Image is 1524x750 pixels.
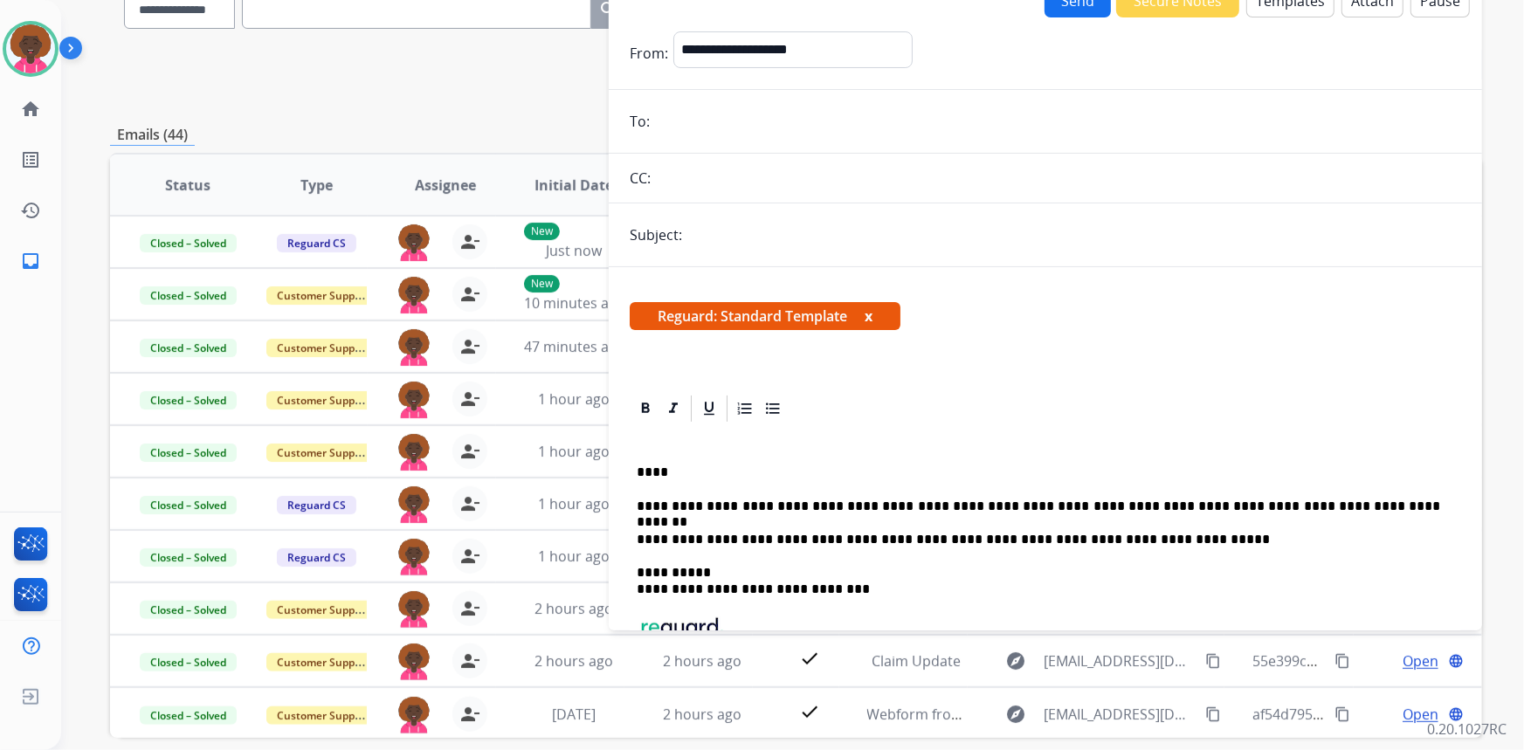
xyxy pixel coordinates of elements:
span: [EMAIL_ADDRESS][DOMAIN_NAME] [1045,650,1196,671]
p: Subject: [630,224,682,245]
span: Claim Update [872,651,962,671]
span: Open [1403,650,1438,671]
img: agent-avatar [397,382,431,418]
mat-icon: check [799,701,820,722]
span: 1 hour ago [538,547,610,566]
p: New [524,223,560,240]
span: Type [300,175,333,196]
span: Customer Support [266,339,380,357]
span: 2 hours ago [534,651,613,671]
p: 0.20.1027RC [1427,719,1507,740]
span: Closed – Solved [140,706,237,725]
span: af54d795-a454-428f-a60a-568dbe9edb69 [1252,705,1519,724]
mat-icon: language [1448,653,1464,669]
span: Open [1403,704,1438,725]
span: 1 hour ago [538,389,610,409]
span: 1 hour ago [538,494,610,513]
span: [EMAIL_ADDRESS][DOMAIN_NAME] [1045,704,1196,725]
p: CC: [630,168,651,189]
mat-icon: check [799,648,820,669]
span: Customer Support [266,653,380,671]
mat-icon: person_remove [459,441,480,462]
mat-icon: inbox [20,251,41,272]
span: Reguard CS [277,496,356,514]
mat-icon: person_remove [459,546,480,567]
span: 1 hour ago [538,442,610,461]
mat-icon: person_remove [459,389,480,409]
span: Customer Support [266,601,380,619]
mat-icon: home [20,99,41,120]
p: New [524,275,560,292]
p: Emails (44) [110,124,195,146]
span: Closed – Solved [140,496,237,514]
mat-icon: language [1448,706,1464,722]
div: Underline [696,396,722,422]
span: Reguard: Standard Template [630,302,900,330]
span: Closed – Solved [140,286,237,305]
mat-icon: person_remove [459,493,480,514]
mat-icon: content_copy [1334,653,1350,669]
img: agent-avatar [397,434,431,471]
img: agent-avatar [397,643,431,680]
span: Closed – Solved [140,391,237,409]
span: Closed – Solved [140,444,237,462]
mat-icon: person_remove [459,284,480,305]
span: 55e399cc-f0ab-4e63-a49a-d2d34c613558 [1252,651,1518,671]
p: From: [630,43,668,64]
mat-icon: list_alt [20,149,41,170]
span: Closed – Solved [140,234,237,252]
span: Webform from [EMAIL_ADDRESS][DOMAIN_NAME] on [DATE] [867,705,1263,724]
span: [DATE] [552,705,596,724]
mat-icon: person_remove [459,231,480,252]
span: Customer Support [266,286,380,305]
span: Closed – Solved [140,548,237,567]
mat-icon: person_remove [459,650,480,671]
span: 2 hours ago [663,705,741,724]
mat-icon: content_copy [1205,653,1221,669]
span: 47 minutes ago [524,337,625,356]
img: agent-avatar [397,486,431,523]
span: Closed – Solved [140,653,237,671]
img: avatar [6,24,55,73]
div: Bullet List [760,396,786,422]
img: agent-avatar [397,697,431,733]
span: Customer Support [266,391,380,409]
span: Reguard CS [277,234,356,252]
span: Customer Support [266,444,380,462]
img: agent-avatar [397,539,431,575]
img: agent-avatar [397,277,431,313]
span: 10 minutes ago [524,293,625,313]
span: Initial Date [534,175,613,196]
mat-icon: history [20,200,41,221]
span: Reguard CS [277,548,356,567]
p: To: [630,111,650,132]
img: agent-avatar [397,591,431,628]
mat-icon: content_copy [1334,706,1350,722]
div: Bold [632,396,659,422]
span: 2 hours ago [534,599,613,618]
span: Assignee [415,175,476,196]
span: Status [165,175,210,196]
button: x [865,306,872,327]
img: agent-avatar [397,329,431,366]
mat-icon: person_remove [459,598,480,619]
span: 2 hours ago [663,651,741,671]
div: Ordered List [732,396,758,422]
span: Customer Support [266,706,380,725]
span: Just now [546,241,602,260]
mat-icon: person_remove [459,704,480,725]
div: Italic [660,396,686,422]
mat-icon: person_remove [459,336,480,357]
mat-icon: explore [1006,650,1027,671]
mat-icon: content_copy [1205,706,1221,722]
span: Closed – Solved [140,339,237,357]
img: agent-avatar [397,224,431,261]
mat-icon: explore [1006,704,1027,725]
span: Closed – Solved [140,601,237,619]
